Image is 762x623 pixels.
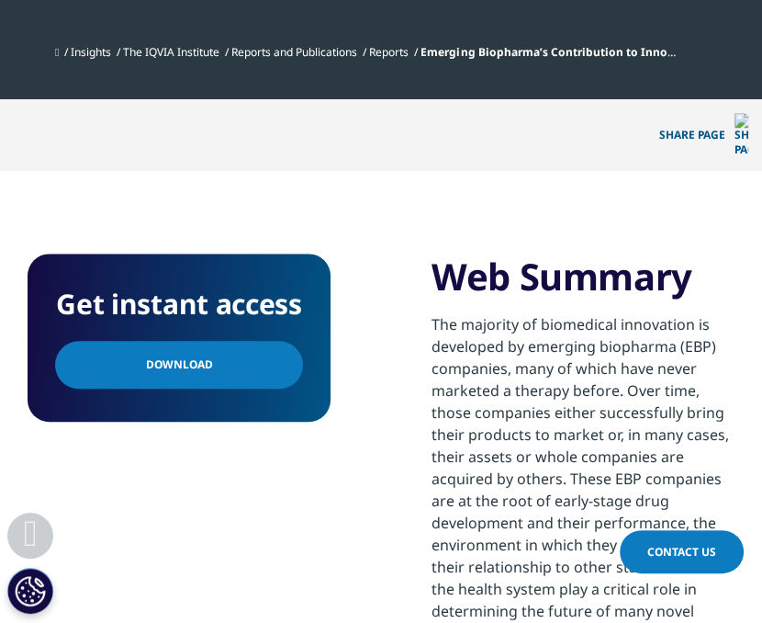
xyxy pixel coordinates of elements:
a: Insights [71,44,111,60]
img: Share PAGE [734,113,748,157]
button: Cookie 設定 [7,568,53,614]
span: Contact Us [647,544,716,560]
span: Emerging Biopharma’s Contribution to Innovation [420,44,702,60]
a: Reports [369,44,409,60]
button: Share PAGEShare PAGE [645,99,762,171]
p: Share PAGE [645,99,762,171]
h4: Get instant access [55,281,303,327]
a: Reports and Publications [231,44,357,60]
a: Contact Us [620,530,744,573]
a: The IQVIA Institute [123,44,219,60]
a: Download [55,341,303,389]
h3: Web Summary [431,254,734,313]
span: Download [146,355,213,375]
